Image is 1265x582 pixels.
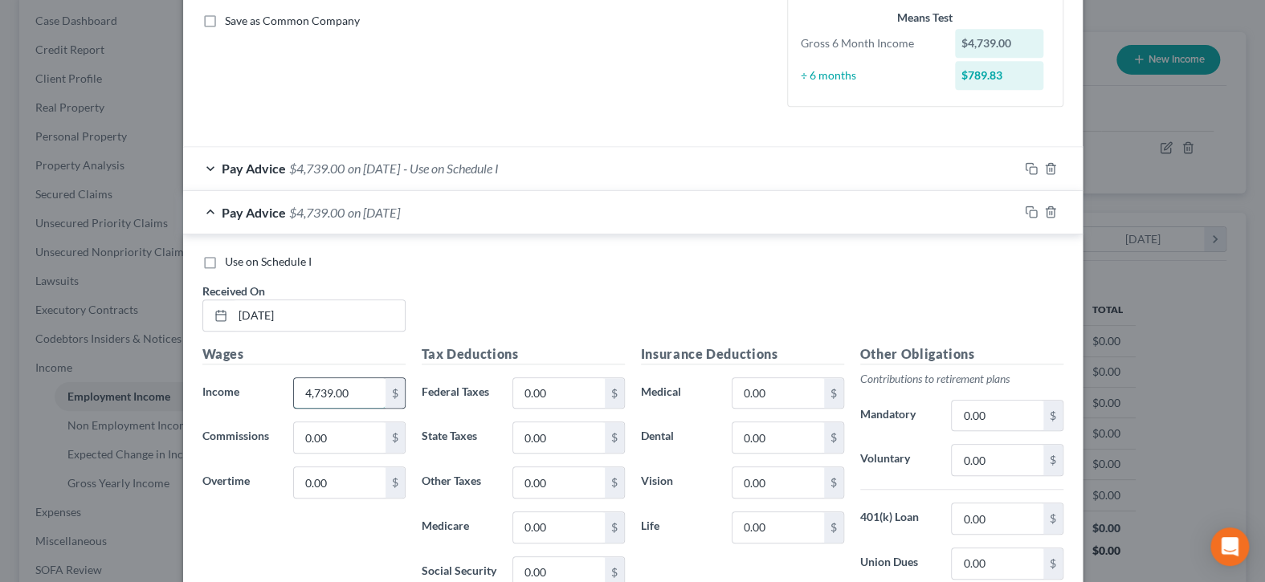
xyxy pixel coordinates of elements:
[605,467,624,498] div: $
[852,400,944,432] label: Mandatory
[414,377,505,409] label: Federal Taxes
[793,67,948,83] div: ÷ 6 months
[225,14,360,27] span: Save as Common Company
[403,161,499,176] span: - Use on Schedule I
[633,421,724,454] label: Dental
[1043,445,1063,475] div: $
[289,205,345,220] span: $4,739.00
[202,344,406,364] h5: Wages
[513,378,604,409] input: 0.00
[414,421,505,454] label: State Taxes
[824,378,843,409] div: $
[952,503,1043,534] input: 0.00
[641,344,844,364] h5: Insurance Deductions
[852,503,944,535] label: 401(k) Loan
[824,467,843,498] div: $
[386,378,405,409] div: $
[289,161,345,176] span: $4,739.00
[824,512,843,543] div: $
[824,422,843,453] div: $
[294,378,385,409] input: 0.00
[294,422,385,453] input: 0.00
[633,466,724,499] label: Vision
[1043,401,1063,431] div: $
[952,445,1043,475] input: 0.00
[222,161,286,176] span: Pay Advice
[852,547,944,580] label: Union Dues
[860,344,1063,364] h5: Other Obligations
[513,422,604,453] input: 0.00
[952,401,1043,431] input: 0.00
[348,161,400,176] span: on [DATE]
[414,466,505,499] label: Other Taxes
[633,377,724,409] label: Medical
[732,467,823,498] input: 0.00
[793,35,948,51] div: Gross 6 Month Income
[852,444,944,476] label: Voluntary
[414,511,505,543] label: Medicare
[1043,548,1063,579] div: $
[605,512,624,543] div: $
[422,344,625,364] h5: Tax Deductions
[202,385,239,398] span: Income
[1043,503,1063,534] div: $
[732,378,823,409] input: 0.00
[605,422,624,453] div: $
[513,467,604,498] input: 0.00
[202,284,265,298] span: Received On
[605,378,624,409] div: $
[348,205,400,220] span: on [DATE]
[222,205,286,220] span: Pay Advice
[225,254,312,268] span: Use on Schedule I
[233,300,405,331] input: MM/DD/YYYY
[194,421,286,454] label: Commissions
[386,422,405,453] div: $
[860,371,1063,387] p: Contributions to retirement plans
[952,548,1043,579] input: 0.00
[732,512,823,543] input: 0.00
[294,467,385,498] input: 0.00
[732,422,823,453] input: 0.00
[801,10,1050,26] div: Means Test
[955,61,1043,90] div: $789.83
[194,466,286,499] label: Overtime
[386,467,405,498] div: $
[955,29,1043,58] div: $4,739.00
[1210,527,1249,566] div: Open Intercom Messenger
[633,511,724,543] label: Life
[513,512,604,543] input: 0.00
